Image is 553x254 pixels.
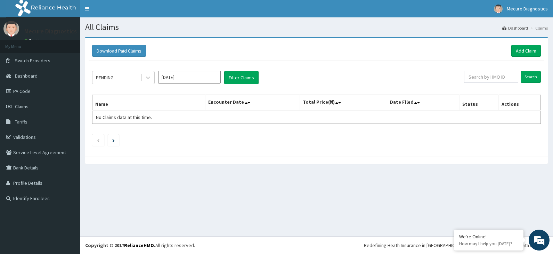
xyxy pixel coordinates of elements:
[24,38,41,43] a: Online
[464,71,518,83] input: Search by HMO ID
[494,5,503,13] img: User Image
[364,242,548,249] div: Redefining Heath Insurance in [GEOGRAPHIC_DATA] using Telemedicine and Data Science!
[85,23,548,32] h1: All Claims
[96,74,114,81] div: PENDING
[521,71,541,83] input: Search
[511,45,541,57] a: Add Claim
[112,137,115,143] a: Next page
[387,95,460,111] th: Date Filed
[24,28,77,34] p: Mecure Diagnostics
[15,119,27,125] span: Tariffs
[92,95,205,111] th: Name
[459,241,518,247] p: How may I help you today?
[507,6,548,12] span: Mecure Diagnostics
[15,73,38,79] span: Dashboard
[498,95,540,111] th: Actions
[97,137,100,143] a: Previous page
[80,236,553,254] footer: All rights reserved.
[300,95,387,111] th: Total Price(₦)
[96,114,152,120] span: No Claims data at this time.
[224,71,259,84] button: Filter Claims
[460,95,498,111] th: Status
[502,25,528,31] a: Dashboard
[15,103,29,110] span: Claims
[92,45,146,57] button: Download Paid Claims
[124,242,154,248] a: RelianceHMO
[158,71,221,84] input: Select Month and Year
[85,242,155,248] strong: Copyright © 2017 .
[459,233,518,240] div: We're Online!
[529,25,548,31] li: Claims
[205,95,300,111] th: Encounter Date
[3,21,19,37] img: User Image
[15,57,50,64] span: Switch Providers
